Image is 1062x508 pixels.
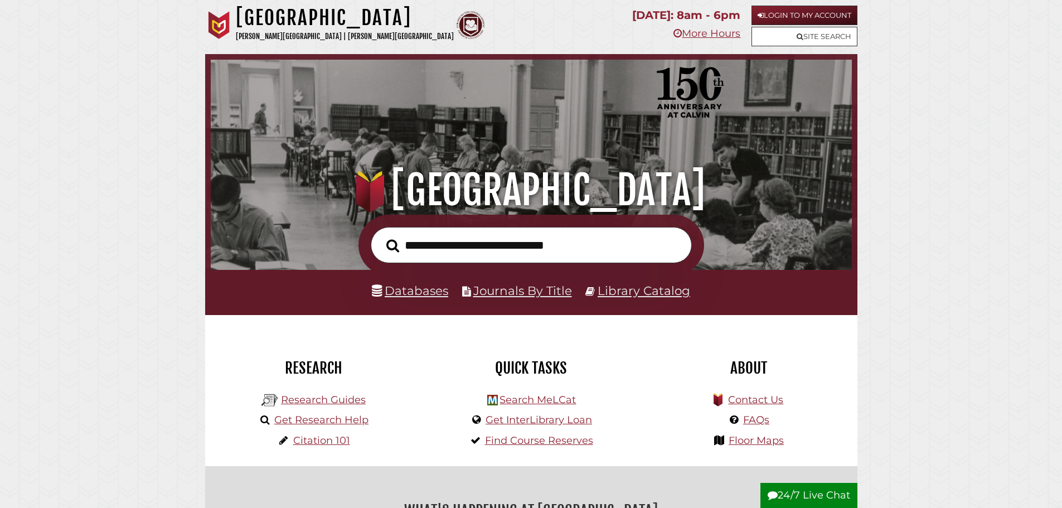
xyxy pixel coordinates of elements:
[274,414,368,426] a: Get Research Help
[598,283,690,298] a: Library Catalog
[236,30,454,43] p: [PERSON_NAME][GEOGRAPHIC_DATA] | [PERSON_NAME][GEOGRAPHIC_DATA]
[293,434,350,447] a: Citation 101
[648,359,849,378] h2: About
[729,434,784,447] a: Floor Maps
[381,236,405,256] button: Search
[500,394,576,406] a: Search MeLCat
[214,359,414,378] h2: Research
[281,394,366,406] a: Research Guides
[261,392,278,409] img: Hekman Library Logo
[751,6,857,25] a: Login to My Account
[632,6,740,25] p: [DATE]: 8am - 6pm
[473,283,572,298] a: Journals By Title
[236,6,454,30] h1: [GEOGRAPHIC_DATA]
[743,414,769,426] a: FAQs
[673,27,740,40] a: More Hours
[386,239,399,253] i: Search
[751,27,857,46] a: Site Search
[487,395,498,405] img: Hekman Library Logo
[486,414,592,426] a: Get InterLibrary Loan
[457,11,484,39] img: Calvin Theological Seminary
[728,394,783,406] a: Contact Us
[431,359,632,378] h2: Quick Tasks
[226,166,836,215] h1: [GEOGRAPHIC_DATA]
[485,434,593,447] a: Find Course Reserves
[205,11,233,39] img: Calvin University
[372,283,448,298] a: Databases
